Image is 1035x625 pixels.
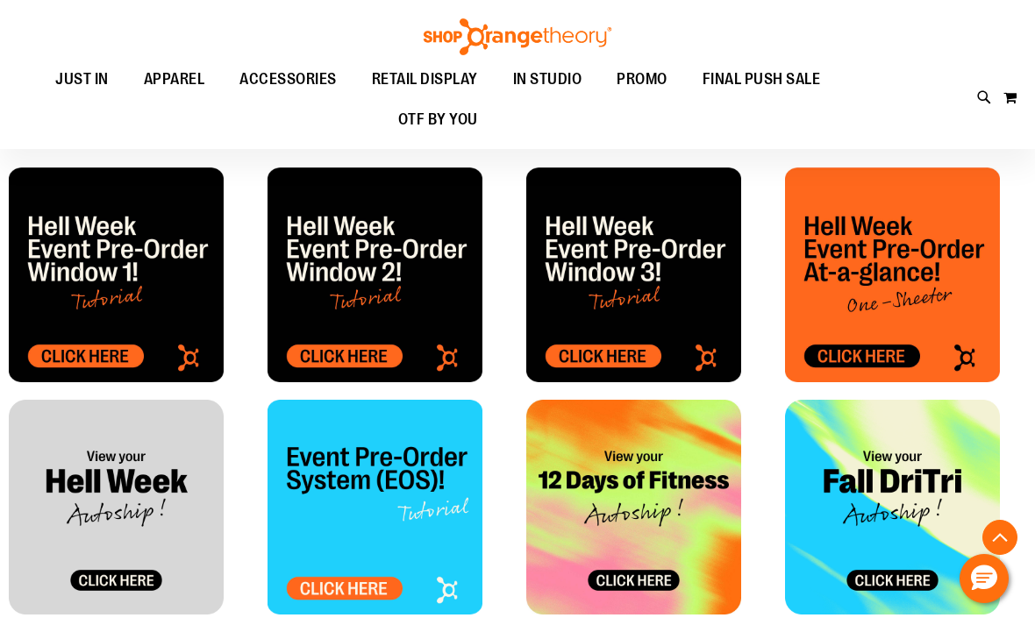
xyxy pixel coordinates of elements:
a: ACCESSORIES [222,60,354,100]
span: APPAREL [144,60,205,99]
a: JUST IN [38,60,126,100]
a: IN STUDIO [496,60,600,99]
img: OTF - Studio Sale Tile [526,167,741,382]
img: OTF - Studio Sale Tile [9,167,224,382]
button: Back To Top [982,520,1017,555]
a: APPAREL [126,60,223,100]
img: HELLWEEK_Allocation Tile [9,400,224,614]
span: FINAL PUSH SALE [703,60,821,99]
a: FINAL PUSH SALE [685,60,839,100]
span: PROMO [617,60,667,99]
span: OTF BY YOU [398,100,478,139]
a: OTF BY YOU [381,100,496,140]
span: ACCESSORIES [239,60,337,99]
span: JUST IN [55,60,109,99]
span: IN STUDIO [513,60,582,99]
img: Shop Orangetheory [421,18,614,55]
img: OTF - Studio Sale Tile [268,167,482,382]
a: PROMO [599,60,685,100]
button: Hello, have a question? Let’s chat. [960,554,1009,603]
span: RETAIL DISPLAY [372,60,478,99]
img: FALL DRI TRI_Allocation Tile [785,400,1000,614]
img: HELLWEEK_Allocation Tile [785,167,1000,382]
a: RETAIL DISPLAY [354,60,496,100]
